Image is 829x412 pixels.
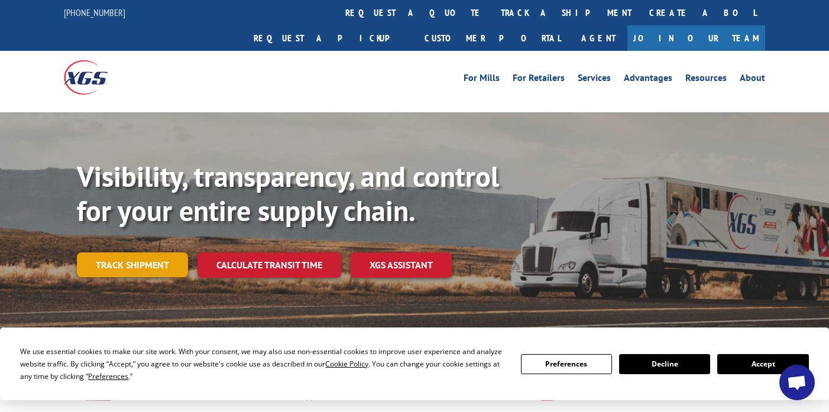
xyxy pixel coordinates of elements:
[619,354,710,374] button: Decline
[77,158,499,229] b: Visibility, transparency, and control for your entire supply chain.
[77,252,188,277] a: Track shipment
[521,354,612,374] button: Preferences
[740,73,765,86] a: About
[513,73,565,86] a: For Retailers
[578,73,611,86] a: Services
[779,365,815,400] div: Open chat
[685,73,727,86] a: Resources
[627,25,765,51] a: Join Our Team
[717,354,808,374] button: Accept
[64,7,125,18] a: [PHONE_NUMBER]
[197,252,341,278] a: Calculate transit time
[416,25,569,51] a: Customer Portal
[624,73,672,86] a: Advantages
[464,73,500,86] a: For Mills
[88,371,128,381] span: Preferences
[351,252,452,278] a: XGS ASSISTANT
[325,359,368,369] span: Cookie Policy
[245,25,416,51] a: Request a pickup
[569,25,627,51] a: Agent
[20,345,506,382] div: We use essential cookies to make our site work. With your consent, we may also use non-essential ...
